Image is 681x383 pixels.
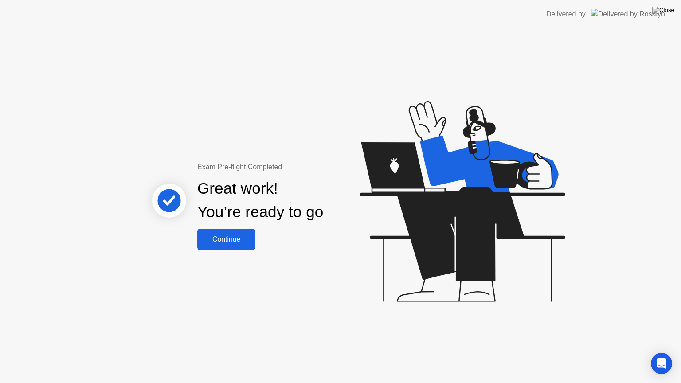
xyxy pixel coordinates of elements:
[652,7,674,14] img: Close
[591,9,665,19] img: Delivered by Rosalyn
[197,229,255,250] button: Continue
[651,353,672,374] div: Open Intercom Messenger
[200,235,253,243] div: Continue
[546,9,586,20] div: Delivered by
[197,162,380,172] div: Exam Pre-flight Completed
[197,177,323,224] div: Great work! You’re ready to go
